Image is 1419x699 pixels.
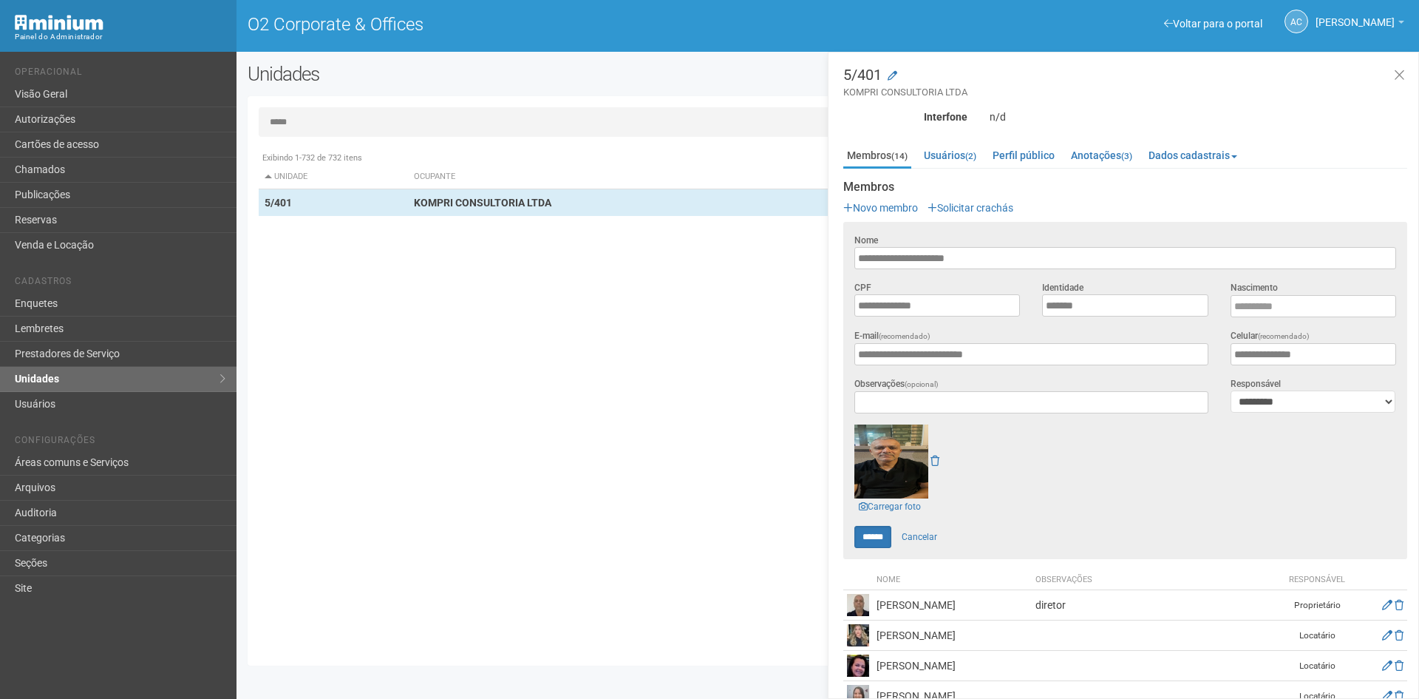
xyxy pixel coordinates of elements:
[979,110,1418,124] div: n/d
[1231,377,1281,391] label: Responsável
[854,425,928,499] img: user.png
[847,655,869,677] img: user.png
[888,69,897,84] a: Modificar a unidade
[879,332,930,340] span: (recomendado)
[843,144,911,169] a: Membros(14)
[854,329,930,343] label: E-mail
[873,570,1032,590] th: Nome
[854,377,939,391] label: Observações
[248,15,817,34] h1: O2 Corporate & Offices
[843,67,1407,99] h3: 5/401
[847,594,869,616] img: user.png
[843,86,1407,99] small: KOMPRI CONSULTORIA LTDA
[265,197,292,209] strong: 5/401
[894,526,945,548] a: Cancelar
[873,590,1032,621] td: [PERSON_NAME]
[1284,10,1308,33] a: AC
[1382,660,1392,672] a: Editar membro
[248,63,718,85] h2: Unidades
[873,651,1032,681] td: [PERSON_NAME]
[854,281,871,294] label: CPF
[1258,332,1310,340] span: (recomendado)
[1121,151,1132,161] small: (3)
[854,234,878,247] label: Nome
[15,276,225,291] li: Cadastros
[1395,629,1403,641] a: Excluir membro
[920,144,980,166] a: Usuários(2)
[1395,599,1403,611] a: Excluir membro
[15,15,103,30] img: Minium
[873,621,1032,651] td: [PERSON_NAME]
[414,197,551,209] strong: KOMPRI CONSULTORIA LTDA
[965,151,976,161] small: (2)
[1042,281,1083,294] label: Identidade
[1231,281,1278,294] label: Nascimento
[832,110,979,124] div: Interfone
[928,202,1013,214] a: Solicitar crachás
[1395,660,1403,672] a: Excluir membro
[1280,590,1354,621] td: Proprietário
[1316,18,1404,30] a: [PERSON_NAME]
[1067,144,1136,166] a: Anotações(3)
[843,180,1407,194] strong: Membros
[15,30,225,44] div: Painel do Administrador
[1032,590,1280,621] td: diretor
[1280,570,1354,590] th: Responsável
[843,202,918,214] a: Novo membro
[1280,651,1354,681] td: Locatário
[1382,629,1392,641] a: Editar membro
[905,380,939,388] span: (opcional)
[891,151,908,161] small: (14)
[847,624,869,646] img: user.png
[1032,570,1280,590] th: Observações
[854,499,925,515] a: Carregar foto
[1145,144,1241,166] a: Dados cadastrais
[1280,621,1354,651] td: Locatário
[1164,18,1262,30] a: Voltar para o portal
[989,144,1058,166] a: Perfil público
[259,152,1397,165] div: Exibindo 1-732 de 732 itens
[15,67,225,82] li: Operacional
[1231,329,1310,343] label: Celular
[930,455,939,467] a: Remover
[408,165,851,189] th: Ocupante: activate to sort column ascending
[1316,2,1395,28] span: Ana Carla de Carvalho Silva
[1382,599,1392,611] a: Editar membro
[15,435,225,450] li: Configurações
[259,165,408,189] th: Unidade: activate to sort column descending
